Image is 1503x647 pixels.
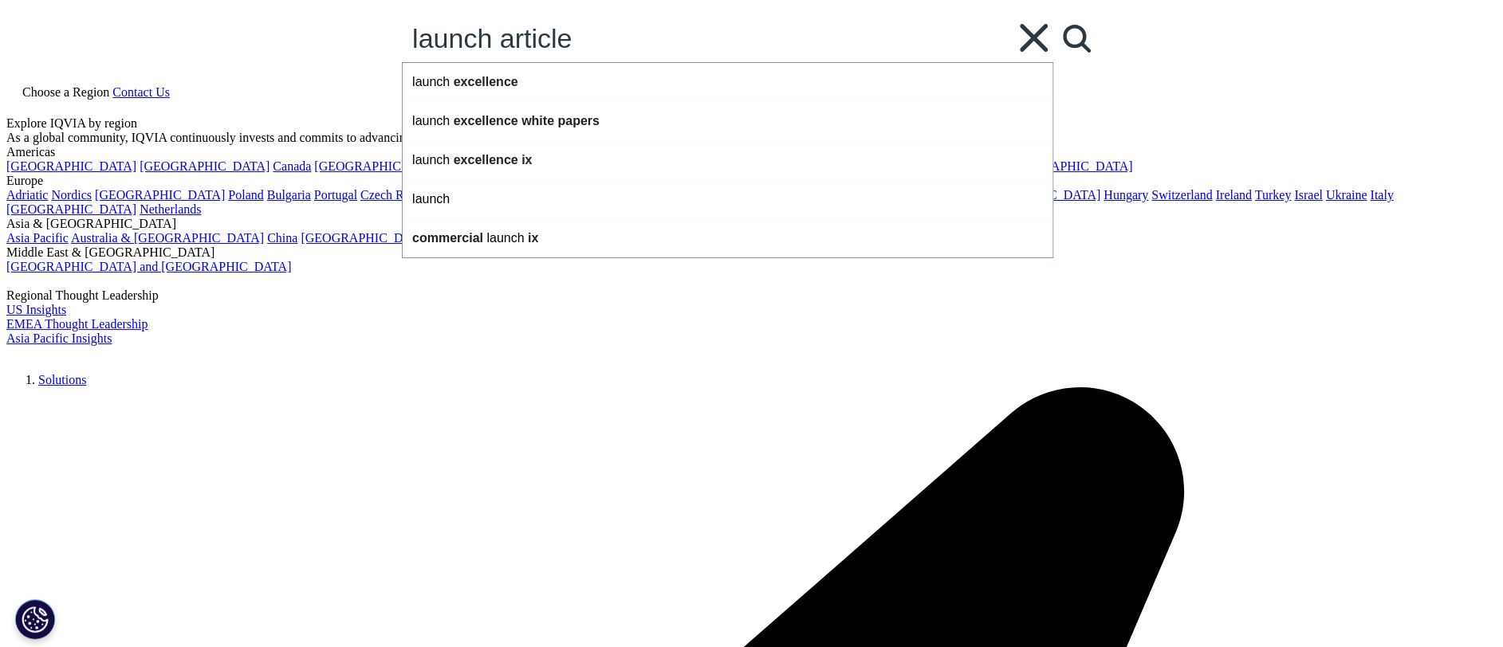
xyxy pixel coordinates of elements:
a: [GEOGRAPHIC_DATA] [95,188,225,202]
svg: Search [1063,25,1091,53]
a: Ireland [1216,188,1252,202]
a: Hungary [1104,188,1148,202]
a: [GEOGRAPHIC_DATA] [140,159,270,173]
span: commercial [412,231,483,245]
span: white [521,114,554,127]
svg: Clear [1020,24,1048,52]
a: Nordics [51,188,92,202]
span: excellence [454,114,518,127]
a: China [267,231,297,245]
button: Cookie-Einstellungen [15,599,55,639]
a: Czech Republic [360,188,442,202]
a: Switzerland [1151,188,1212,202]
a: Canada [273,159,311,173]
a: Ukraine [1326,188,1367,202]
div: As a global community, IQVIA continuously invests and commits to advancing human health. [6,131,1497,145]
a: Israel [1294,188,1323,202]
a: [GEOGRAPHIC_DATA] [301,231,431,245]
div: Search Suggestions [402,62,1053,258]
span: ix [521,153,532,167]
div: Europe [6,174,1497,188]
span: papers [557,114,599,127]
a: [GEOGRAPHIC_DATA] [6,159,136,173]
a: Solutions [38,373,86,386]
a: US Insights [6,303,66,316]
a: [GEOGRAPHIC_DATA] [1002,159,1132,173]
a: Asia Pacific [6,231,69,245]
a: Netherlands [140,202,201,216]
span: launch [412,153,450,167]
span: Choose a Region [22,85,109,99]
a: Asia Pacific Insights [6,331,112,345]
div: Explore IQVIA by region [6,116,1497,131]
a: Portugal [314,188,357,202]
div: commercial launch ix [403,218,1052,257]
a: Australia & [GEOGRAPHIC_DATA] [71,231,264,245]
div: launch excellence [403,63,1052,101]
span: launch [412,114,450,127]
a: Poland [228,188,263,202]
a: [GEOGRAPHIC_DATA] and [GEOGRAPHIC_DATA] [6,260,291,273]
span: launch [412,75,450,88]
div: launch excellence white papers [403,101,1052,140]
a: Italy [1370,188,1393,202]
span: excellence [454,75,518,88]
span: ix [528,231,538,245]
a: Contact Us [112,85,170,99]
a: [GEOGRAPHIC_DATA] and [GEOGRAPHIC_DATA] [314,159,599,173]
a: Search [1052,14,1100,62]
a: EMEA Thought Leadership [6,317,148,331]
div: Clear [1014,14,1052,53]
div: Asia & [GEOGRAPHIC_DATA] [6,217,1497,231]
div: Regional Thought Leadership [6,288,1497,303]
a: [GEOGRAPHIC_DATA] [6,202,136,216]
div: launch excellence ix [403,140,1052,179]
a: Adriatic [6,188,48,202]
div: Middle East & [GEOGRAPHIC_DATA] [6,245,1497,260]
a: Turkey [1255,188,1292,202]
span: launch [412,192,450,206]
input: Search [403,14,1007,62]
a: Bulgaria [267,188,311,202]
div: launch [403,179,1052,218]
span: excellence [454,153,518,167]
span: launch [486,231,524,245]
div: Americas [6,145,1497,159]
